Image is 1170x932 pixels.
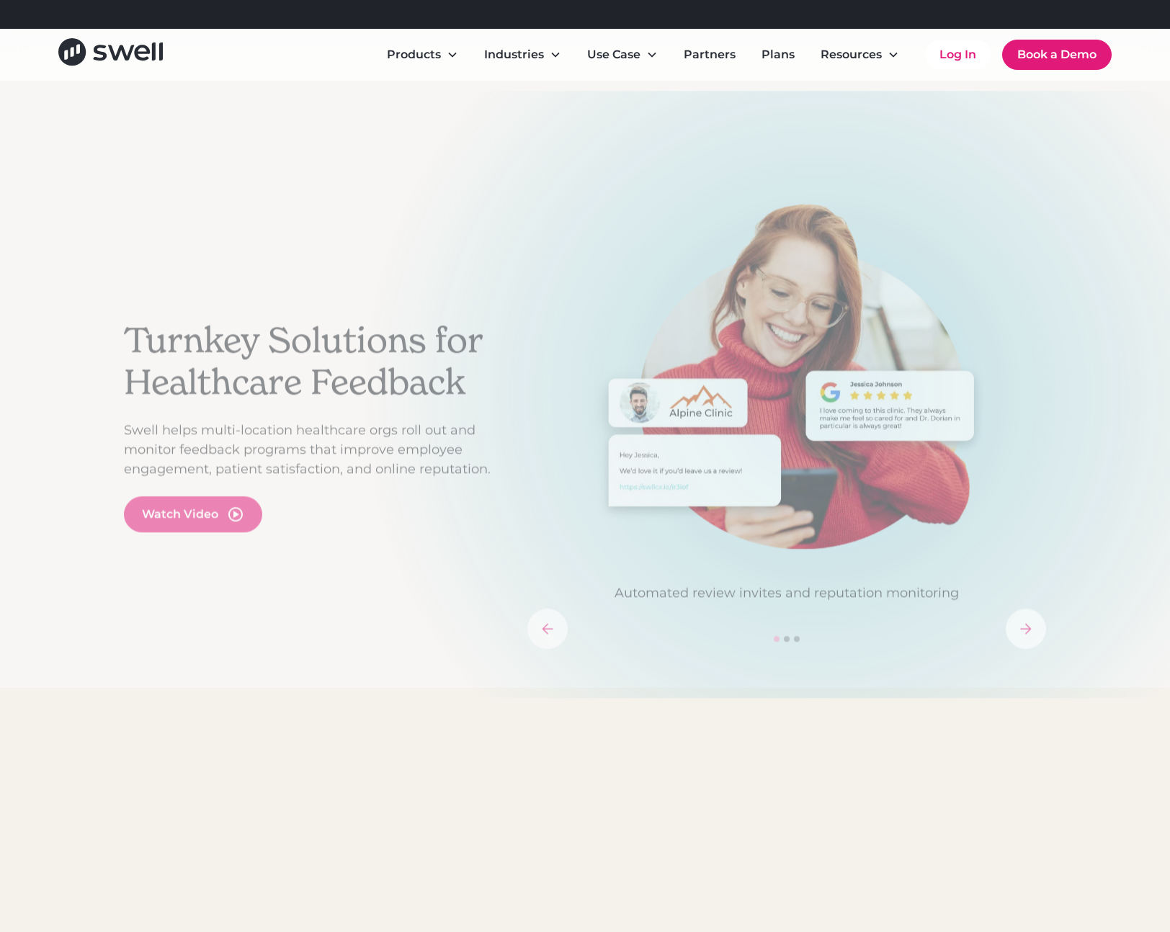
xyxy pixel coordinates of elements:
div: Show slide 1 of 3 [774,636,780,642]
p: Automated review invites and reputation monitoring [527,583,1046,603]
div: Industries [484,46,544,63]
div: Resources [809,40,911,69]
div: Show slide 3 of 3 [794,636,800,642]
a: Book a Demo [1002,40,1112,70]
a: home [58,38,163,71]
h2: Turnkey Solutions for Healthcare Feedback [124,321,513,403]
a: Plans [750,40,806,69]
div: Use Case [587,46,640,63]
a: Partners [672,40,747,69]
a: open lightbox [124,496,262,532]
div: Industries [473,40,573,69]
div: Products [375,40,470,69]
div: Watch Video [142,506,218,523]
div: 1 of 3 [527,203,1046,603]
div: Show slide 2 of 3 [784,636,790,642]
div: next slide [1006,609,1046,649]
p: Swell helps multi-location healthcare orgs roll out and monitor feedback programs that improve em... [124,421,513,479]
div: Products [387,46,441,63]
div: Use Case [576,40,669,69]
div: carousel [527,203,1046,649]
div: Resources [821,46,882,63]
div: previous slide [527,609,568,649]
a: Log In [925,40,991,69]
